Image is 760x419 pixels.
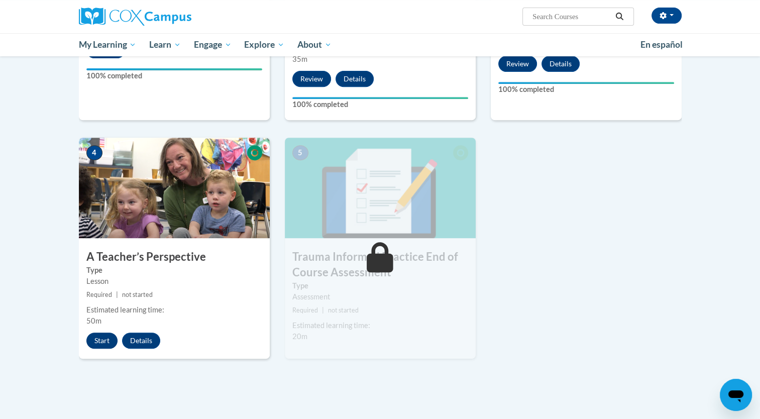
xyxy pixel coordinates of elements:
[86,68,262,70] div: Your progress
[86,265,262,276] label: Type
[720,379,752,411] iframe: Button to launch messaging window
[634,34,689,55] a: En español
[72,33,143,56] a: My Learning
[86,70,262,81] label: 100% completed
[292,320,468,331] div: Estimated learning time:
[612,11,627,23] button: Search
[86,276,262,287] div: Lesson
[285,249,476,280] h3: Trauma Informed Practice End of Course Assessment
[322,306,324,314] span: |
[291,33,338,56] a: About
[292,332,307,341] span: 20m
[498,56,537,72] button: Review
[328,306,359,314] span: not started
[292,55,307,63] span: 35m
[86,145,102,160] span: 4
[292,99,468,110] label: 100% completed
[285,138,476,238] img: Course Image
[292,291,468,302] div: Assessment
[498,84,674,95] label: 100% completed
[79,138,270,238] img: Course Image
[149,39,181,51] span: Learn
[79,8,191,26] img: Cox Campus
[122,333,160,349] button: Details
[86,333,118,349] button: Start
[86,304,262,316] div: Estimated learning time:
[116,291,118,298] span: |
[292,71,331,87] button: Review
[187,33,238,56] a: Engage
[292,97,468,99] div: Your progress
[194,39,232,51] span: Engage
[652,8,682,24] button: Account Settings
[143,33,187,56] a: Learn
[640,39,683,50] span: En español
[79,249,270,265] h3: A Teacher’s Perspective
[86,317,101,325] span: 50m
[86,291,112,298] span: Required
[292,145,308,160] span: 5
[531,11,612,23] input: Search Courses
[292,280,468,291] label: Type
[292,306,318,314] span: Required
[541,56,580,72] button: Details
[78,39,136,51] span: My Learning
[244,39,284,51] span: Explore
[498,82,674,84] div: Your progress
[79,8,270,26] a: Cox Campus
[122,291,153,298] span: not started
[64,33,697,56] div: Main menu
[238,33,291,56] a: Explore
[297,39,332,51] span: About
[336,71,374,87] button: Details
